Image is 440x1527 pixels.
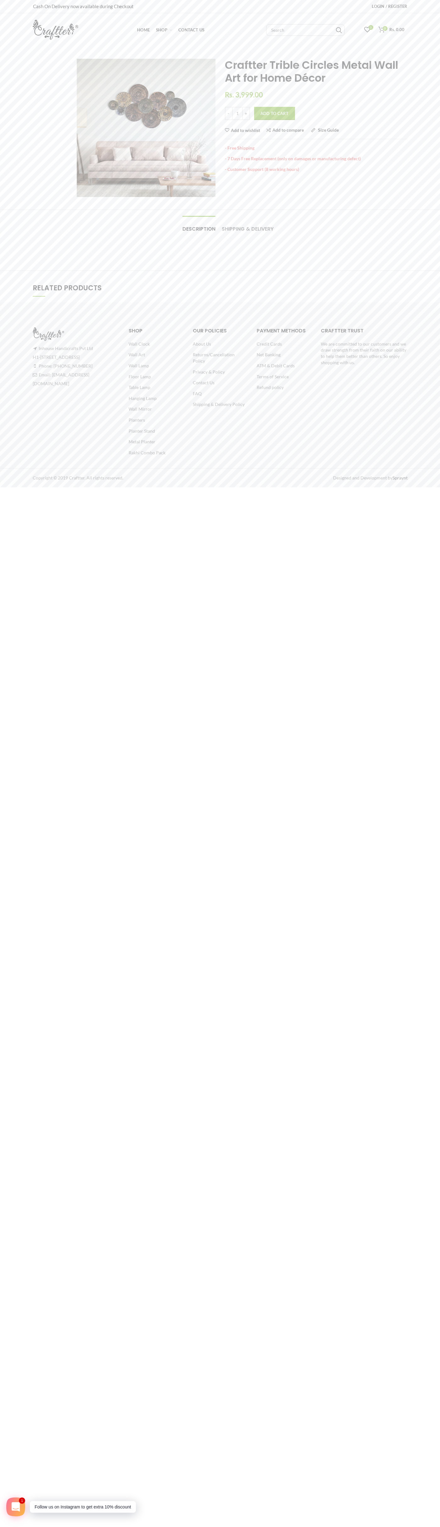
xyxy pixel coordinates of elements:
[33,475,215,481] div: Copyright © 2019 Craftter. All rights reserved.
[129,428,155,434] a: Planter Stand
[178,27,204,32] span: Contact Us
[129,396,157,401] a: Hanging Lamp
[321,341,408,365] div: We are committed to our customers and we draw strength from their faith on our ability to help th...
[33,344,120,388] div: Inhouse Handicrafts Pvt Ltd H1-[STREET_ADDRESS] Phone: [PHONE_NUMBER] Email: [EMAIL_ADDRESS][DOMA...
[257,385,284,390] a: Refund policy
[129,417,145,423] a: Planters
[336,27,342,33] input: Search
[254,107,295,120] button: Add to Cart
[266,128,304,133] a: Add to compare
[175,24,208,36] a: Contact Us
[129,363,149,368] a: Wall Lamp
[153,24,175,36] a: Shop
[129,327,142,334] span: SHOP
[193,391,202,396] a: FAQ
[361,24,374,36] a: 0
[193,352,235,364] a: Returns/Cancellation Policy
[321,327,364,334] span: Craftter Trust
[383,26,387,31] span: 0
[225,57,398,85] span: Craftter Trible Circles Metal Wall Art for Home Décor
[242,107,250,120] input: +
[257,374,289,379] a: Terms of Service
[193,369,225,375] a: Privacy & Policy
[257,327,306,334] span: Payment Methods
[257,341,282,347] a: Credit Cards
[225,90,263,99] span: Rs. 3,999.00
[260,111,289,116] span: Add to Cart
[257,363,295,368] a: ATM & Debit Cards
[389,27,404,32] span: Rs. 0.00
[137,27,150,32] span: Home
[77,59,215,197] img: Craftter Trible Circles Metal Wall Art for Home Décor | Decorative Hanging Sculpture | Wall-Mount...
[225,107,233,120] input: -
[33,283,102,293] span: RELATED PRODUCTS
[129,341,150,347] a: Wall Clock
[375,24,408,36] a: 0 Rs. 0.00
[129,352,145,357] a: Wall Art
[129,385,150,390] a: Table Lamp
[266,24,345,36] input: Search
[193,341,211,347] a: About Us
[393,475,408,480] a: Spraynt
[225,128,260,133] a: Add to wishlist
[311,128,339,133] a: Size Guide
[182,216,215,236] a: Description
[222,216,274,236] a: Shipping & Delivery
[222,225,274,233] span: Shipping & Delivery
[182,225,215,233] span: Description
[129,450,165,455] a: Rakhi Combo Pack
[134,24,153,36] a: Home
[231,128,260,133] span: Add to wishlist
[33,20,78,40] img: craftter.com
[129,374,151,379] a: Floor Lamp
[369,25,373,30] span: 0
[220,475,412,481] div: Designed and Development by
[372,4,407,9] span: Login / Register
[225,139,408,172] div: - Free Shipping - 7 Days Free Replacement (only on damages or manufacturing defect) - Customer Su...
[129,439,155,444] a: Metal Planter
[318,127,339,133] span: Size Guide
[257,352,281,357] a: Net Banking
[272,127,304,133] span: Add to compare
[156,27,167,32] span: Shop
[193,402,245,407] a: Shipping & Delivery Policy
[193,380,214,385] a: Contact Us
[33,327,64,341] img: craftter.com
[193,327,227,334] span: OUR POLICIES
[129,406,152,412] a: Wall Mirror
